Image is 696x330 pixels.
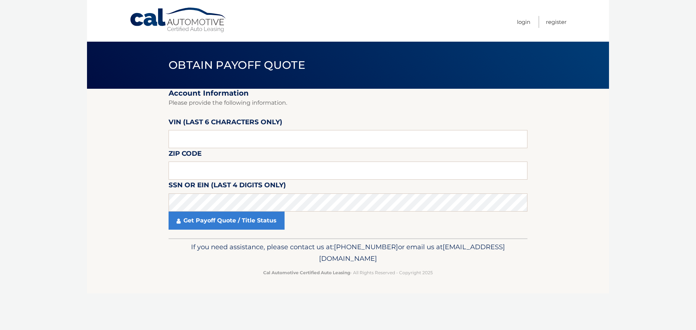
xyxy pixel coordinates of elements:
p: If you need assistance, please contact us at: or email us at [173,241,523,264]
span: Obtain Payoff Quote [169,58,305,72]
h2: Account Information [169,89,527,98]
a: Login [517,16,530,28]
span: [PHONE_NUMBER] [334,243,398,251]
p: - All Rights Reserved - Copyright 2025 [173,269,523,276]
label: Zip Code [169,148,202,162]
a: Register [546,16,567,28]
a: Get Payoff Quote / Title Status [169,212,285,230]
strong: Cal Automotive Certified Auto Leasing [263,270,350,275]
p: Please provide the following information. [169,98,527,108]
a: Cal Automotive [129,7,227,33]
label: SSN or EIN (last 4 digits only) [169,180,286,193]
label: VIN (last 6 characters only) [169,117,282,130]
